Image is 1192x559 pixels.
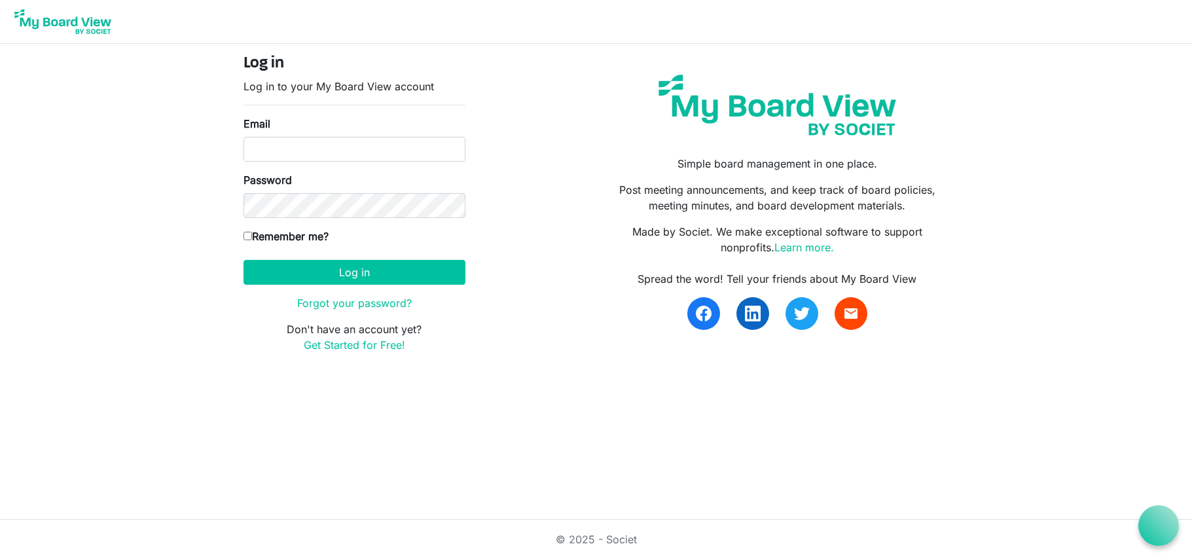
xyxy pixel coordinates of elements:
[835,297,867,330] a: email
[605,156,948,171] p: Simple board management in one place.
[244,260,465,285] button: Log in
[244,232,252,240] input: Remember me?
[244,116,270,132] label: Email
[745,306,761,321] img: linkedin.svg
[244,228,329,244] label: Remember me?
[297,297,412,310] a: Forgot your password?
[556,533,637,546] a: © 2025 - Societ
[696,306,712,321] img: facebook.svg
[244,172,292,188] label: Password
[244,79,465,94] p: Log in to your My Board View account
[244,54,465,73] h4: Log in
[10,5,115,38] img: My Board View Logo
[605,224,948,255] p: Made by Societ. We make exceptional software to support nonprofits.
[794,306,810,321] img: twitter.svg
[304,338,405,352] a: Get Started for Free!
[774,241,834,254] a: Learn more.
[244,321,465,353] p: Don't have an account yet?
[649,65,906,145] img: my-board-view-societ.svg
[605,271,948,287] div: Spread the word! Tell your friends about My Board View
[605,182,948,213] p: Post meeting announcements, and keep track of board policies, meeting minutes, and board developm...
[843,306,859,321] span: email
